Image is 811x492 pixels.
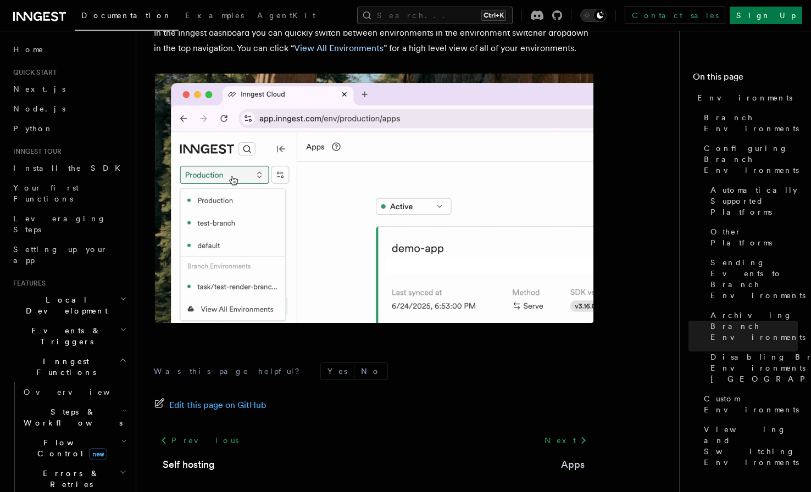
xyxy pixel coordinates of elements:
a: Your first Functions [9,178,129,209]
a: Next.js [9,79,129,99]
a: Environments [693,88,798,108]
a: Install the SDK [9,158,129,178]
span: Archiving Branch Environments [710,310,806,343]
p: Was this page helpful? [154,366,307,377]
span: new [89,448,107,460]
span: Home [13,44,44,55]
a: View All Environments [294,43,384,53]
span: Viewing and Switching Environments [704,424,799,468]
span: Sending Events to Branch Environments [710,257,806,301]
a: Apps [561,457,585,472]
button: Events & Triggers [9,321,129,351]
button: Inngest Functions [9,351,129,382]
span: Node.js [13,104,65,113]
button: Search...Ctrl+K [357,7,513,24]
span: Features [9,279,46,288]
button: Steps & Workflows [19,402,129,433]
span: Python [13,124,53,133]
span: Install the SDK [13,164,127,172]
a: Configuring Branch Environments [699,138,798,180]
a: Leveraging Steps [9,209,129,239]
a: Sending Events to Branch Environments [706,253,798,305]
span: Steps & Workflows [19,406,123,428]
span: Your first Functions [13,183,79,203]
a: Sign Up [730,7,802,24]
a: Automatically Supported Platforms [706,180,798,222]
span: Local Development [9,294,120,316]
kbd: Ctrl+K [481,10,506,21]
span: Overview [24,388,137,396]
button: Local Development [9,290,129,321]
button: No [354,363,387,379]
a: Contact sales [625,7,725,24]
a: Python [9,119,129,138]
span: Leveraging Steps [13,214,106,234]
span: Examples [185,11,244,20]
span: Inngest tour [9,147,62,156]
a: Documentation [75,3,179,31]
span: Documentation [81,11,172,20]
a: Archiving Branch Environments [706,305,798,347]
img: The environment switcher dropdown menu in the Inngest dashboard [154,74,593,323]
span: Edit this page on GitHub [169,398,266,413]
a: Self hosting [163,457,215,472]
p: In the Inngest dashboard you can quickly switch between environments in the environment switcher ... [154,25,593,56]
a: Previous [154,431,245,450]
a: Examples [179,3,251,30]
span: Other Platforms [710,226,798,248]
a: Next [538,431,593,450]
button: Flow Controlnew [19,433,129,463]
span: Configuring Branch Environments [704,143,799,176]
a: Edit this page on GitHub [154,398,266,413]
span: Environments [697,92,792,103]
a: AgentKit [251,3,322,30]
span: Next.js [13,85,65,93]
h4: On this page [693,70,798,88]
a: Other Platforms [706,222,798,253]
a: Disabling Branch Environments in [GEOGRAPHIC_DATA] [706,347,798,389]
span: Custom Environments [704,393,799,415]
a: Overview [19,382,129,402]
span: Flow Control [19,437,121,459]
a: Viewing and Switching Environments [699,420,798,472]
a: Custom Environments [699,389,798,420]
a: Home [9,40,129,59]
span: Inngest Functions [9,356,119,378]
a: Branch Environments [699,108,798,138]
button: Toggle dark mode [580,9,607,22]
span: Quick start [9,68,57,77]
span: Errors & Retries [19,468,119,490]
span: AgentKit [257,11,315,20]
a: Setting up your app [9,239,129,270]
span: Setting up your app [13,245,108,265]
span: Branch Environments [704,112,799,134]
span: Automatically Supported Platforms [710,185,798,217]
a: Node.js [9,99,129,119]
span: Events & Triggers [9,325,120,347]
button: Yes [321,363,354,379]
